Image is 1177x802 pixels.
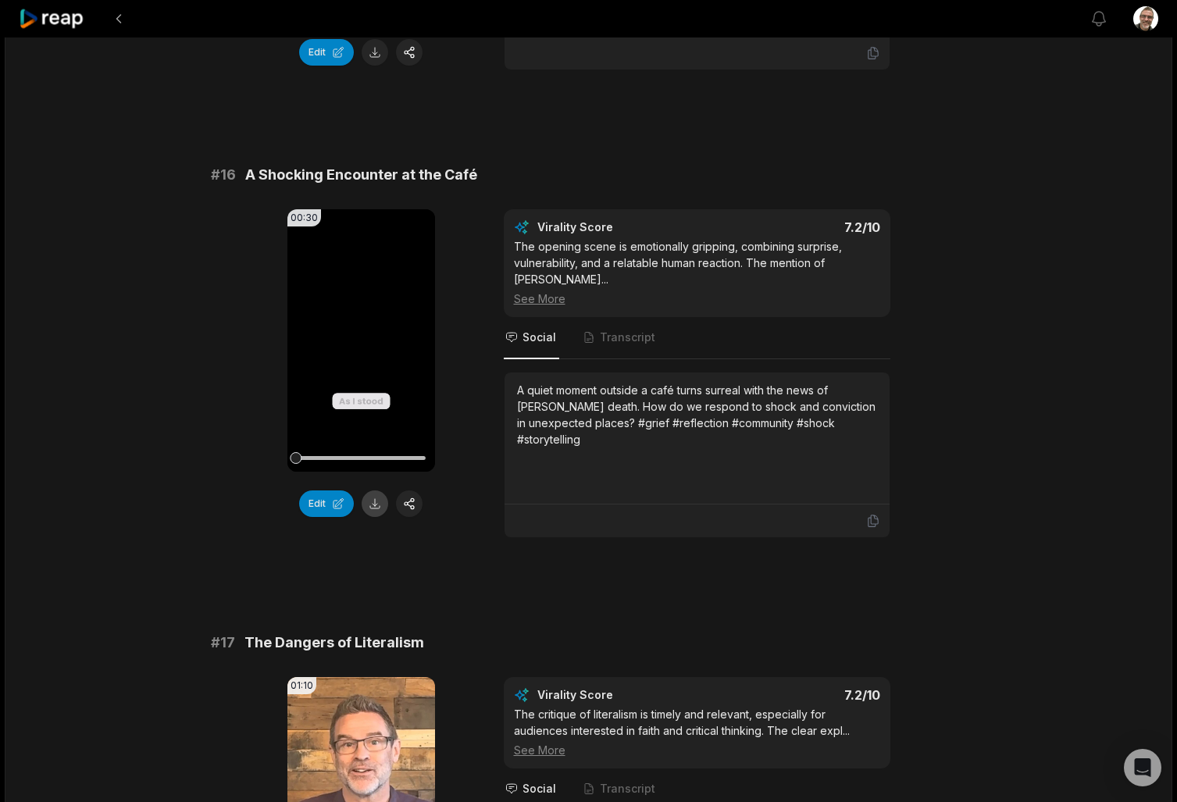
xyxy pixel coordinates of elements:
[299,490,354,517] button: Edit
[211,164,236,186] span: # 16
[287,209,435,472] video: Your browser does not support mp4 format.
[517,382,877,447] div: A quiet moment outside a café turns surreal with the news of [PERSON_NAME] death. How do we respo...
[514,742,880,758] div: See More
[600,781,655,797] span: Transcript
[600,330,655,345] span: Transcript
[537,219,705,235] div: Virality Score
[244,632,424,654] span: The Dangers of Literalism
[537,687,705,703] div: Virality Score
[1124,749,1161,786] div: Open Intercom Messenger
[712,219,880,235] div: 7.2 /10
[514,706,880,758] div: The critique of literalism is timely and relevant, especially for audiences interested in faith a...
[712,687,880,703] div: 7.2 /10
[504,317,890,359] nav: Tabs
[245,164,477,186] span: A Shocking Encounter at the Café
[514,291,880,307] div: See More
[299,39,354,66] button: Edit
[514,238,880,307] div: The opening scene is emotionally gripping, combining surprise, vulnerability, and a relatable hum...
[523,330,556,345] span: Social
[211,632,235,654] span: # 17
[523,781,556,797] span: Social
